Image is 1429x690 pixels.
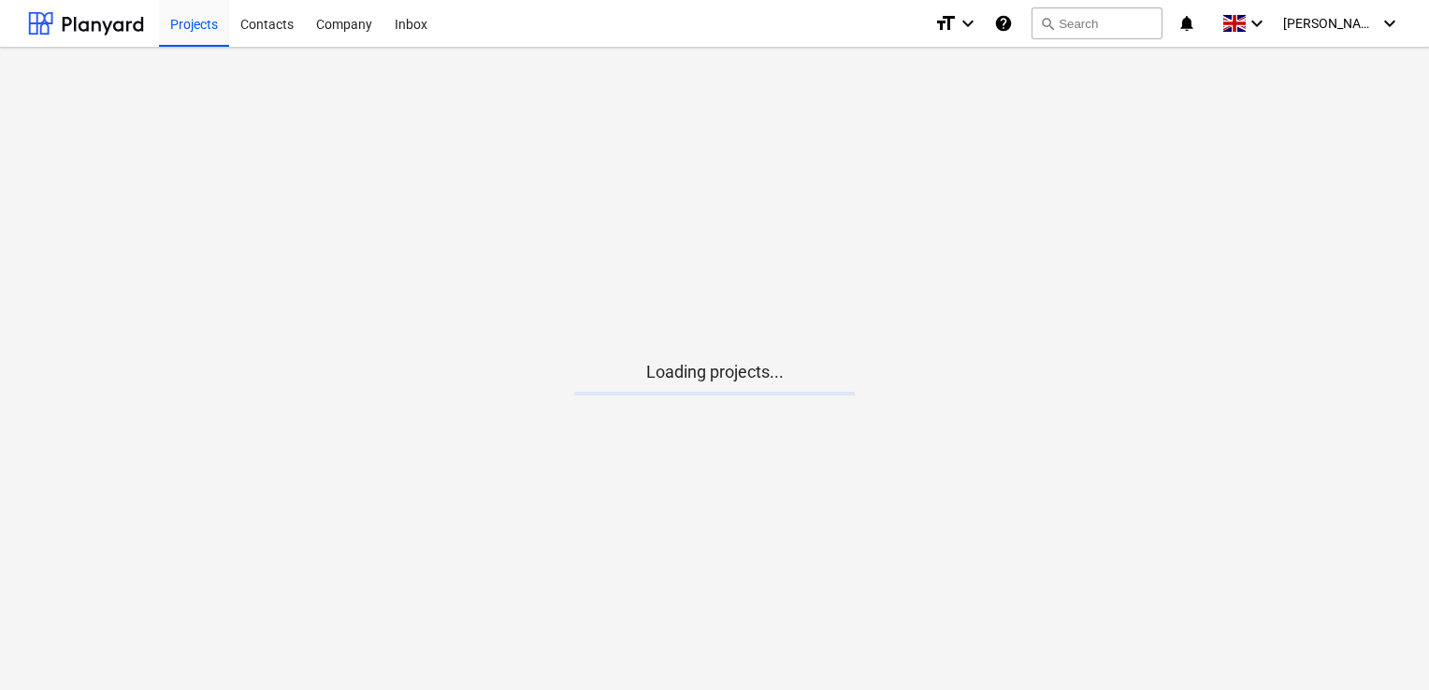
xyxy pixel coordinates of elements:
i: keyboard_arrow_down [1378,12,1401,35]
i: format_size [934,12,957,35]
span: [PERSON_NAME] [1283,16,1377,31]
i: keyboard_arrow_down [957,12,979,35]
i: Knowledge base [994,12,1013,35]
button: Search [1032,7,1162,39]
p: Loading projects... [574,361,855,383]
i: notifications [1177,12,1196,35]
i: keyboard_arrow_down [1246,12,1268,35]
span: search [1040,16,1055,31]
